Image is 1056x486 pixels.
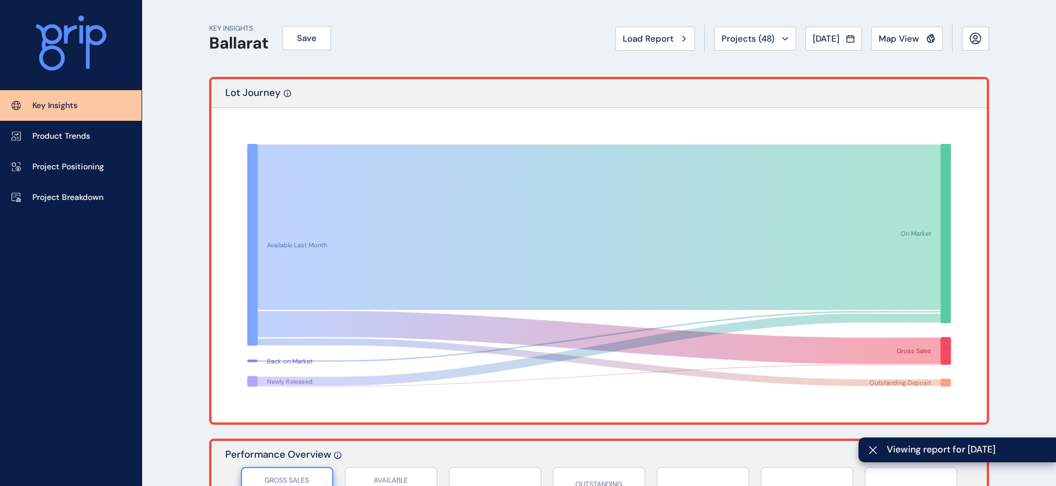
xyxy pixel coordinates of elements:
p: Key Insights [32,100,77,112]
span: Viewing report for [DATE] [887,443,1047,456]
p: Lot Journey [225,86,281,107]
p: Project Positioning [32,161,104,173]
p: KEY INSIGHTS [209,24,269,34]
button: Save [282,26,331,50]
button: [DATE] [805,27,862,51]
span: Save [297,32,317,44]
span: Projects ( 48 ) [722,33,775,44]
button: Load Report [615,27,695,51]
span: Load Report [623,33,674,44]
button: Map View [871,27,943,51]
p: GROSS SALES [248,476,326,485]
p: Product Trends [32,131,90,142]
p: AVAILABLE [351,476,431,485]
p: Project Breakdown [32,192,103,203]
span: [DATE] [813,33,839,44]
button: Projects (48) [714,27,796,51]
span: Map View [879,33,919,44]
h1: Ballarat [209,34,269,53]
